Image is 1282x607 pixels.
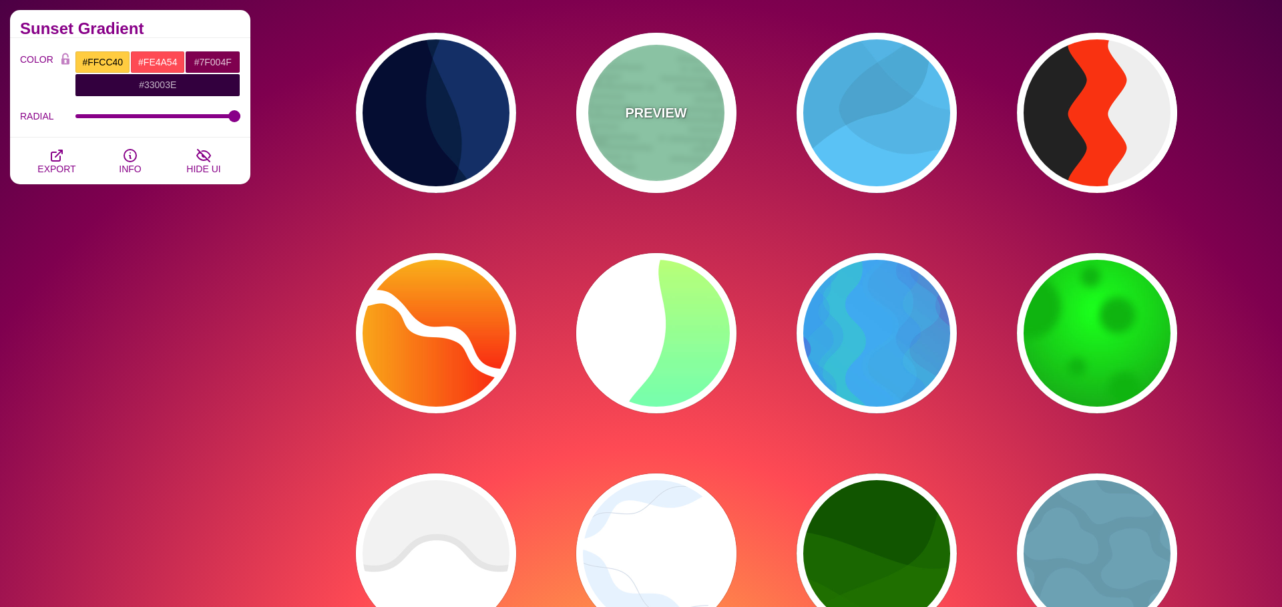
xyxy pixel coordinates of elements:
[37,164,75,174] span: EXPORT
[20,108,75,125] label: RADIAL
[576,253,736,413] button: green and white background divider
[20,138,93,184] button: EXPORT
[1017,33,1177,193] button: black orange and white wavy columns
[20,23,240,34] h2: Sunset Gradient
[356,33,516,193] button: blue background divider
[119,164,141,174] span: INFO
[797,253,957,413] button: vertical blue waves
[356,253,516,413] button: orange curvy gradient diagonal dividers
[576,33,736,193] button: PREVIEWSlimy streak vector design
[797,33,957,193] button: blue abstract curved background overlaps
[20,51,55,97] label: COLOR
[167,138,240,184] button: HIDE UI
[186,164,220,174] span: HIDE UI
[1017,253,1177,413] button: blurry green goo effect
[55,51,75,69] button: Color Lock
[625,103,686,123] p: PREVIEW
[93,138,167,184] button: INFO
